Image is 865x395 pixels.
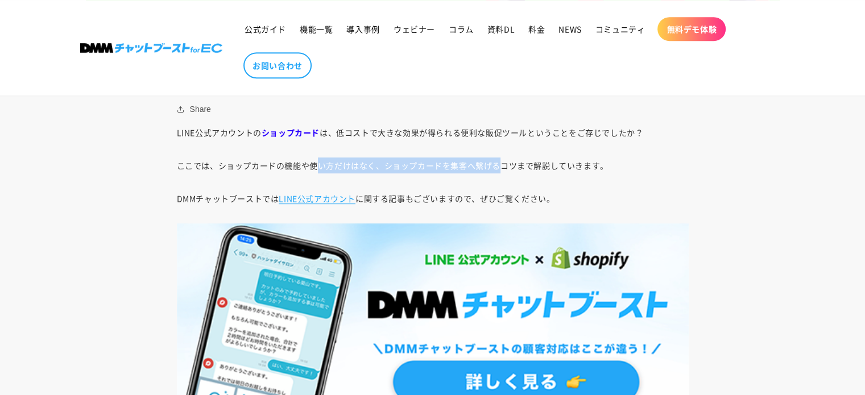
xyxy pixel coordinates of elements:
[262,127,320,138] b: ショップカード
[558,24,581,34] span: NEWS
[177,124,689,140] p: LINE公式アカウントの は、低コストで大きな効果が得られる便利な販促ツールということをご存じでしたか？
[387,17,442,41] a: ウェビナー
[243,52,312,78] a: お問い合わせ
[487,24,515,34] span: 資料DL
[293,17,340,41] a: 機能一覧
[80,43,222,53] img: 株式会社DMM Boost
[522,17,552,41] a: 料金
[340,17,386,41] a: 導入事例
[657,17,726,41] a: 無料デモ体験
[589,17,652,41] a: コミュニティ
[667,24,717,34] span: 無料デモ体験
[394,24,435,34] span: ウェビナー
[595,24,645,34] span: コミュニティ
[449,24,474,34] span: コラム
[528,24,545,34] span: 料金
[177,157,689,173] p: ここでは、ショップカードの機能や使い方だけはなく、ショップカードを集客へ繋げるコツまで解説していきます。
[177,190,689,206] p: DMMチャットブーストでは に関する記事もございますので、ぜひご覧ください。
[442,17,481,41] a: コラム
[253,60,303,70] span: お問い合わせ
[177,102,214,116] button: Share
[346,24,379,34] span: 導入事例
[300,24,333,34] span: 機能一覧
[481,17,522,41] a: 資料DL
[279,193,355,204] a: LINE公式アカウント
[552,17,588,41] a: NEWS
[245,24,286,34] span: 公式ガイド
[238,17,293,41] a: 公式ガイド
